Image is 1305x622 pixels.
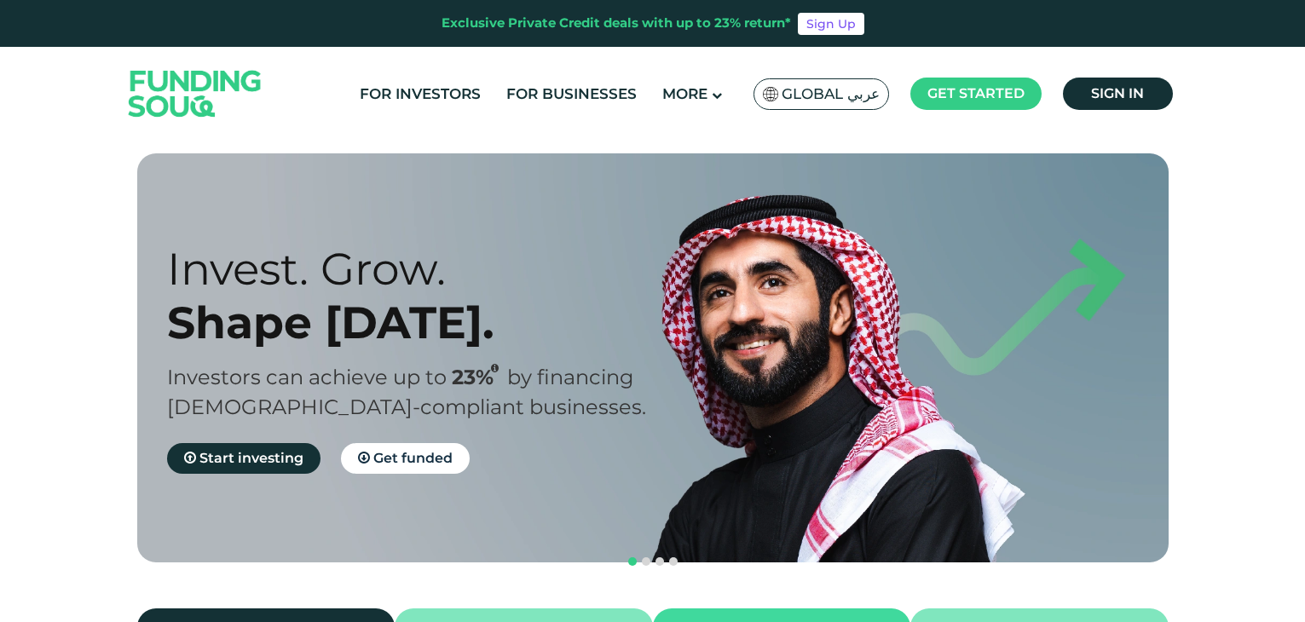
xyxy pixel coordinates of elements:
button: navigation [667,555,680,568]
a: Get funded [341,443,470,474]
span: Get funded [373,450,453,466]
a: For Investors [355,80,485,108]
a: Start investing [167,443,320,474]
span: Investors can achieve up to [167,365,447,389]
span: Sign in [1091,85,1144,101]
span: Get started [927,85,1025,101]
i: 23% IRR (expected) ~ 15% Net yield (expected) [491,364,499,373]
div: Exclusive Private Credit deals with up to 23% return* [442,14,791,33]
img: SA Flag [763,87,778,101]
button: navigation [653,555,667,568]
a: For Businesses [502,80,641,108]
button: navigation [639,555,653,568]
img: Logo [112,50,279,136]
a: Sign in [1063,78,1173,110]
span: Global عربي [782,84,880,104]
a: Sign Up [798,13,864,35]
span: 23% [452,365,507,389]
div: Shape [DATE]. [167,296,683,349]
div: Invest. Grow. [167,242,683,296]
span: More [662,85,707,102]
button: navigation [626,555,639,568]
span: Start investing [199,450,303,466]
